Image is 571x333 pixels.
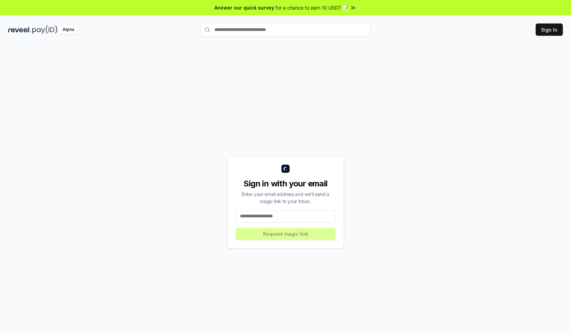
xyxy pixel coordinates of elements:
[236,190,335,205] div: Enter your email address and we’ll send a magic link to your inbox.
[214,4,274,11] span: Answer our quick survey
[32,26,57,34] img: pay_id
[236,178,335,189] div: Sign in with your email
[536,23,563,36] button: Sign In
[276,4,348,11] span: for a chance to earn 10 USDT 📝
[59,26,78,34] div: Alpha
[281,165,290,173] img: logo_small
[8,26,31,34] img: reveel_dark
